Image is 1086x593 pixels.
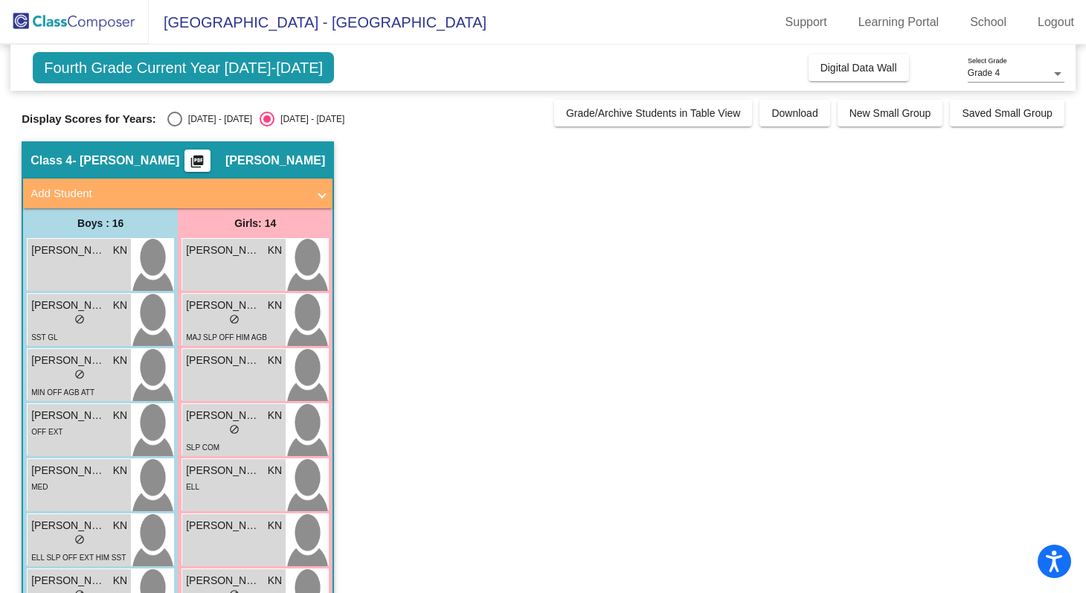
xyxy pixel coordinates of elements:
span: Grade/Archive Students in Table View [566,107,741,119]
span: KN [113,298,127,313]
div: Boys : 16 [23,208,178,238]
button: Download [759,100,829,126]
button: Print Students Details [184,150,211,172]
span: [PERSON_NAME] [225,153,325,168]
span: ELL [186,483,199,491]
span: - [PERSON_NAME] [72,153,179,168]
span: SST GL [31,333,57,342]
span: [PERSON_NAME] [186,298,260,313]
span: MED [31,483,48,491]
span: KN [113,243,127,258]
span: MAJ SLP OFF HIM AGB DEF [186,333,267,357]
span: [PERSON_NAME] [186,463,260,478]
span: do_not_disturb_alt [229,314,240,324]
span: KN [268,408,282,423]
span: KN [268,353,282,368]
span: Class 4 [30,153,72,168]
a: Logout [1026,10,1086,34]
button: Saved Small Group [950,100,1064,126]
span: KN [113,518,127,533]
div: [DATE] - [DATE] [274,112,344,126]
span: Display Scores for Years: [22,112,156,126]
span: [GEOGRAPHIC_DATA] - [GEOGRAPHIC_DATA] [149,10,486,34]
mat-panel-title: Add Student [30,185,307,202]
span: KN [268,243,282,258]
a: Support [774,10,839,34]
div: Girls: 14 [178,208,332,238]
span: Grade 4 [968,68,1000,78]
span: [PERSON_NAME] [186,353,260,368]
mat-expansion-panel-header: Add Student [23,179,332,208]
span: do_not_disturb_alt [74,369,85,379]
span: [PERSON_NAME] [186,573,260,589]
span: do_not_disturb_alt [74,534,85,545]
span: OFF EXT [31,428,62,436]
a: School [958,10,1018,34]
span: [PERSON_NAME] [31,573,106,589]
mat-icon: picture_as_pdf [188,154,206,175]
span: [PERSON_NAME] [31,298,106,313]
span: [PERSON_NAME] [31,353,106,368]
span: MIN OFF AGB ATT [31,388,94,397]
span: KN [268,298,282,313]
div: [DATE] - [DATE] [182,112,252,126]
span: [PERSON_NAME] [186,518,260,533]
span: [PERSON_NAME] [31,518,106,533]
span: [PERSON_NAME] [31,243,106,258]
mat-radio-group: Select an option [167,112,344,126]
span: KN [113,573,127,589]
span: New Small Group [849,107,931,119]
span: [PERSON_NAME] [186,243,260,258]
button: Digital Data Wall [809,54,909,81]
span: do_not_disturb_alt [74,314,85,324]
span: ELL SLP OFF EXT HIM SST GL [31,554,126,577]
a: Learning Portal [846,10,951,34]
span: KN [113,353,127,368]
span: KN [268,463,282,478]
span: KN [113,408,127,423]
span: KN [268,518,282,533]
span: [PERSON_NAME]' [PERSON_NAME] [186,408,260,423]
span: KN [268,573,282,589]
span: do_not_disturb_alt [229,424,240,435]
button: New Small Group [838,100,943,126]
span: [PERSON_NAME] [31,463,106,478]
span: KN [113,463,127,478]
button: Grade/Archive Students in Table View [554,100,753,126]
span: Digital Data Wall [820,62,897,74]
span: Fourth Grade Current Year [DATE]-[DATE] [33,52,334,83]
span: Download [771,107,817,119]
span: SLP COM [186,443,219,452]
span: Saved Small Group [962,107,1052,119]
span: [PERSON_NAME] [PERSON_NAME] [31,408,106,423]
